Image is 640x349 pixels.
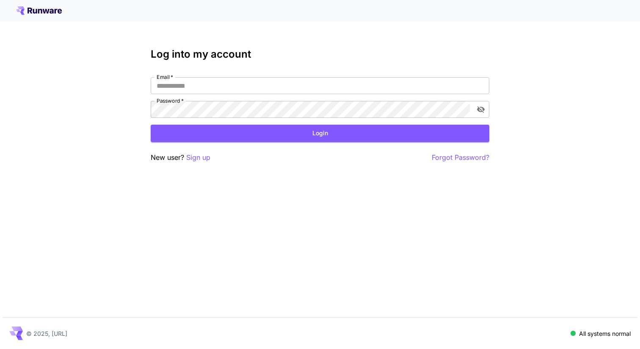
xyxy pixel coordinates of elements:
[432,152,489,163] button: Forgot Password?
[473,102,488,117] button: toggle password visibility
[26,329,67,338] p: © 2025, [URL]
[186,152,210,163] button: Sign up
[151,125,489,142] button: Login
[157,97,184,104] label: Password
[579,329,631,338] p: All systems normal
[151,152,210,163] p: New user?
[157,73,173,81] label: Email
[151,48,489,60] h3: Log into my account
